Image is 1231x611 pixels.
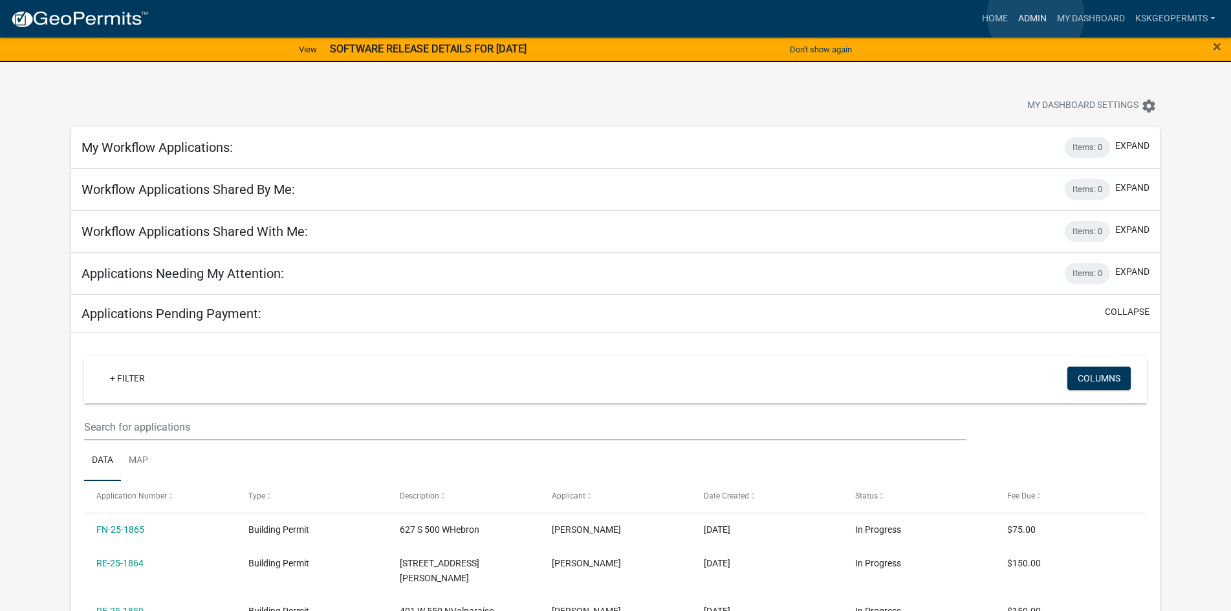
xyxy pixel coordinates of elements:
span: 09/25/2025 [704,524,730,535]
datatable-header-cell: Type [236,481,388,512]
span: × [1213,38,1221,56]
span: Application Number [96,491,167,500]
datatable-header-cell: Applicant [539,481,692,512]
a: Map [121,440,156,482]
button: expand [1115,139,1149,153]
button: My Dashboard Settingssettings [1017,93,1167,118]
span: Applicant [552,491,585,500]
i: settings [1141,98,1157,114]
h5: Applications Pending Payment: [82,306,261,321]
datatable-header-cell: Fee Due [995,481,1147,512]
span: 627 S 500 WHebron [400,524,479,535]
datatable-header-cell: Date Created [691,481,843,512]
input: Search for applications [84,414,966,440]
span: 09/24/2025 [704,558,730,568]
h5: Applications Needing My Attention: [82,266,284,281]
h5: Workflow Applications Shared By Me: [82,182,295,197]
span: 4801 Goodrich RdValparaiso [400,558,479,583]
button: expand [1115,223,1149,237]
a: Admin [1013,6,1052,31]
a: My Dashboard [1052,6,1130,31]
span: In Progress [855,558,901,568]
span: $150.00 [1007,558,1041,568]
a: RE-25-1864 [96,558,144,568]
span: Building Permit [248,558,309,568]
button: Close [1213,39,1221,54]
span: Description [400,491,439,500]
a: KSKgeopermits [1130,6,1221,31]
button: collapse [1105,305,1149,319]
span: James Cruz [552,558,621,568]
div: Items: 0 [1065,179,1110,200]
button: Don't show again [785,39,857,60]
div: Items: 0 [1065,263,1110,284]
datatable-header-cell: Application Number [84,481,236,512]
span: Building Permit [248,524,309,535]
span: Type [248,491,265,500]
a: FN-25-1865 [96,524,144,535]
button: Columns [1067,367,1131,390]
div: Items: 0 [1065,137,1110,158]
a: + Filter [100,367,155,390]
span: Date Created [704,491,749,500]
h5: My Workflow Applications: [82,140,233,155]
span: Tami Evans [552,524,621,535]
a: View [294,39,322,60]
span: Fee Due [1007,491,1035,500]
button: expand [1115,265,1149,279]
button: expand [1115,181,1149,195]
datatable-header-cell: Description [387,481,539,512]
div: Items: 0 [1065,221,1110,242]
span: Status [855,491,878,500]
a: Home [977,6,1013,31]
h5: Workflow Applications Shared With Me: [82,224,308,239]
span: My Dashboard Settings [1027,98,1138,114]
strong: SOFTWARE RELEASE DETAILS FOR [DATE] [330,43,527,55]
datatable-header-cell: Status [843,481,995,512]
a: Data [84,440,121,482]
span: In Progress [855,524,901,535]
span: $75.00 [1007,524,1036,535]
